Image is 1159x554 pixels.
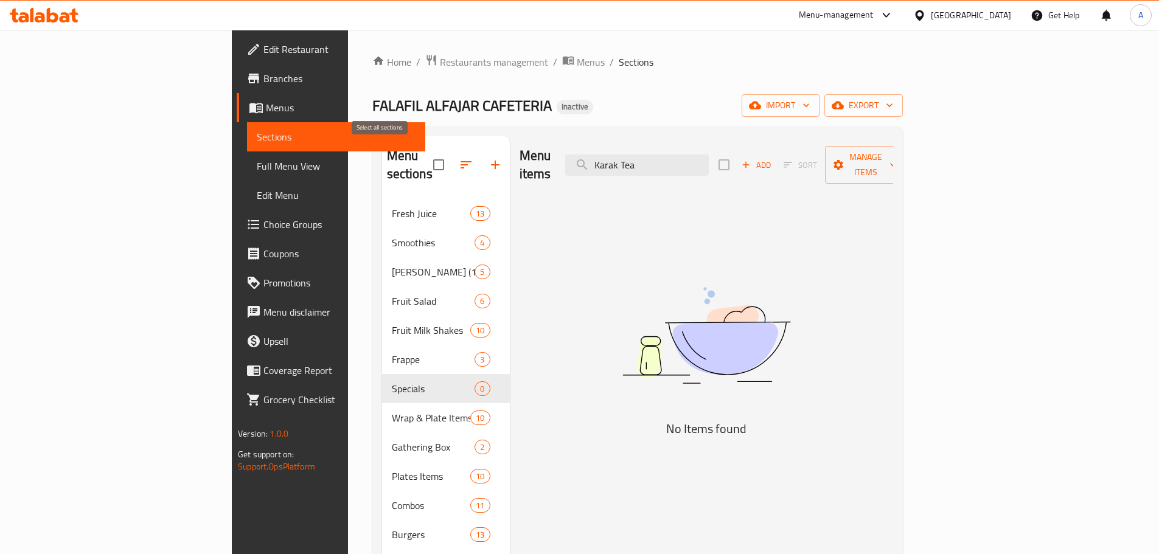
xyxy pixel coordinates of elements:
[557,100,593,114] div: Inactive
[382,228,510,257] div: Smoothies4
[237,210,425,239] a: Choice Groups
[481,150,510,179] button: Add section
[475,237,489,249] span: 4
[392,294,475,308] span: Fruit Salad
[554,255,858,416] img: dish.svg
[392,352,475,367] div: Frappe
[470,206,490,221] div: items
[471,529,489,541] span: 13
[237,327,425,356] a: Upsell
[392,235,475,250] span: Smoothies
[382,520,510,549] div: Burgers13
[742,94,820,117] button: import
[382,257,510,286] div: [PERSON_NAME] (1.5 Ltr)5
[257,188,416,203] span: Edit Menu
[392,527,471,542] span: Burgers
[270,426,288,441] span: 1.0.0
[237,35,425,64] a: Edit Restaurant
[737,156,776,175] span: Add item
[263,363,416,378] span: Coverage Report
[751,98,810,113] span: import
[382,462,510,491] div: Plates Items10
[372,54,903,70] nav: breadcrumb
[577,55,605,69] span: Menus
[237,239,425,268] a: Coupons
[834,98,893,113] span: export
[263,392,416,407] span: Grocery Checklist
[471,412,489,424] span: 10
[382,316,510,345] div: Fruit Milk Shakes10
[382,286,510,316] div: Fruit Salad6
[471,208,489,220] span: 13
[392,410,471,425] span: Wrap & Plate Items
[619,55,653,69] span: Sections
[475,235,490,250] div: items
[257,130,416,144] span: Sections
[475,354,489,365] span: 3
[471,325,489,336] span: 10
[247,151,425,181] a: Full Menu View
[475,352,490,367] div: items
[565,154,709,176] input: search
[263,334,416,348] span: Upsell
[263,246,416,261] span: Coupons
[554,419,858,438] h5: No Items found
[475,266,489,278] span: 5
[382,432,510,462] div: Gathering Box2
[237,93,425,122] a: Menus
[475,265,490,279] div: items
[392,206,471,221] div: Fresh Juice
[263,275,416,290] span: Promotions
[931,9,1011,22] div: [GEOGRAPHIC_DATA]
[470,323,490,338] div: items
[382,403,510,432] div: Wrap & Plate Items10
[247,122,425,151] a: Sections
[238,446,294,462] span: Get support on:
[799,8,874,23] div: Menu-management
[247,181,425,210] a: Edit Menu
[392,323,471,338] span: Fruit Milk Shakes
[392,440,475,454] span: Gathering Box
[557,102,593,112] span: Inactive
[392,469,471,483] span: Plates Items
[266,100,416,115] span: Menus
[475,296,489,307] span: 6
[440,55,548,69] span: Restaurants management
[263,305,416,319] span: Menu disclaimer
[392,498,471,513] span: Combos
[392,265,475,279] span: [PERSON_NAME] (1.5 Ltr)
[737,156,776,175] button: Add
[372,92,552,119] span: FALAFIL ALFAJAR CAFETERIA
[237,64,425,93] a: Branches
[470,469,490,483] div: items
[237,385,425,414] a: Grocery Checklist
[740,158,773,172] span: Add
[382,374,510,403] div: Specials0
[263,71,416,86] span: Branches
[237,297,425,327] a: Menu disclaimer
[263,42,416,57] span: Edit Restaurant
[470,410,490,425] div: items
[382,345,510,374] div: Frappe3
[257,159,416,173] span: Full Menu View
[610,55,614,69] li: /
[263,217,416,232] span: Choice Groups
[451,150,481,179] span: Sort sections
[776,156,825,175] span: Sort items
[562,54,605,70] a: Menus
[392,381,475,396] span: Specials
[238,426,268,441] span: Version:
[382,491,510,520] div: Combos11
[475,441,489,453] span: 2
[470,527,490,542] div: items
[382,199,510,228] div: Fresh Juice13
[835,150,897,180] span: Manage items
[471,471,489,482] span: 10
[425,54,548,70] a: Restaurants management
